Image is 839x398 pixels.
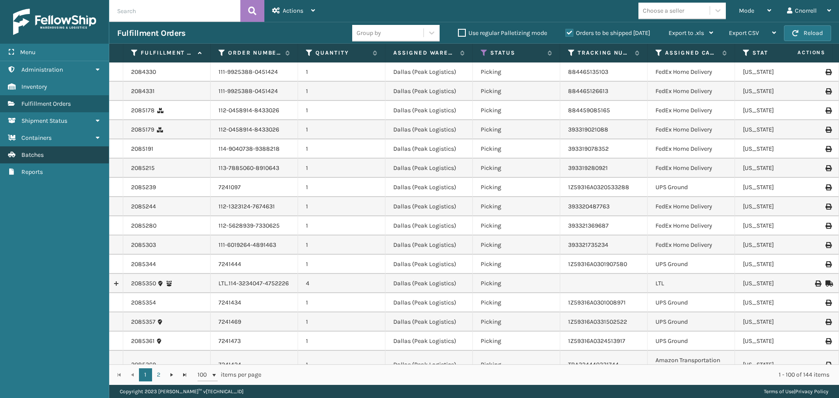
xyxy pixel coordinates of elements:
[669,29,704,37] span: Export to .xls
[131,221,156,230] a: 2085280
[131,279,156,288] a: 2085350
[211,139,298,159] td: 114-9040738-9388218
[568,145,609,152] a: 393319078352
[764,385,829,398] div: |
[357,28,381,38] div: Group by
[21,66,63,73] span: Administration
[473,159,560,178] td: Picking
[735,235,822,255] td: [US_STATE]
[211,332,298,351] td: 7241473
[21,100,71,107] span: Fulfillment Orders
[131,106,155,115] a: 2085178
[473,216,560,235] td: Picking
[735,178,822,197] td: [US_STATE]
[131,260,156,269] a: 2085344
[283,7,303,14] span: Actions
[665,49,718,57] label: Assigned Carrier Service
[735,312,822,332] td: [US_STATE]
[815,280,820,287] i: Print BOL
[21,151,44,159] span: Batches
[298,312,385,332] td: 1
[735,274,822,293] td: [US_STATE]
[274,370,829,379] div: 1 - 100 of 144 items
[458,29,547,37] label: Use regular Palletizing mode
[298,216,385,235] td: 1
[211,274,298,293] td: LTL.114-3234047-4752226
[211,159,298,178] td: 113-7885060-8910643
[648,312,735,332] td: UPS Ground
[568,126,608,133] a: 393319021088
[648,332,735,351] td: UPS Ground
[648,82,735,101] td: FedEx Home Delivery
[473,62,560,82] td: Picking
[131,202,156,211] a: 2085244
[385,293,473,312] td: Dallas (Peak Logistics)
[131,125,154,134] a: 2085179
[825,107,831,114] i: Print Label
[473,197,560,216] td: Picking
[568,222,609,229] a: 393321369687
[385,312,473,332] td: Dallas (Peak Logistics)
[735,62,822,82] td: [US_STATE]
[568,299,626,306] a: 1Z59316A0301008971
[211,197,298,216] td: 112-1323124-7674631
[21,117,67,125] span: Shipment Status
[735,120,822,139] td: [US_STATE]
[211,178,298,197] td: 7241097
[385,139,473,159] td: Dallas (Peak Logistics)
[385,62,473,82] td: Dallas (Peak Logistics)
[13,9,96,35] img: logo
[648,101,735,120] td: FedEx Home Delivery
[490,49,543,57] label: Status
[735,101,822,120] td: [US_STATE]
[568,260,627,268] a: 1Z59316A0301907580
[825,362,831,368] i: Print Label
[131,360,156,369] a: 2085369
[825,223,831,229] i: Print Label
[298,332,385,351] td: 1
[825,146,831,152] i: Print Label
[228,49,281,57] label: Order Number
[152,368,165,381] a: 2
[565,29,650,37] label: Orders to be shipped [DATE]
[178,368,191,381] a: Go to the last page
[298,101,385,120] td: 1
[735,82,822,101] td: [US_STATE]
[385,82,473,101] td: Dallas (Peak Logistics)
[21,168,43,176] span: Reports
[298,159,385,178] td: 1
[648,351,735,379] td: Amazon Transportation Ground
[825,338,831,344] i: Print Label
[131,68,156,76] a: 2084330
[648,216,735,235] td: FedEx Home Delivery
[298,255,385,274] td: 1
[168,371,175,378] span: Go to the next page
[568,68,608,76] a: 884465135103
[198,368,261,381] span: items per page
[139,368,152,381] a: 1
[825,319,831,325] i: Print Label
[21,134,52,142] span: Containers
[648,197,735,216] td: FedEx Home Delivery
[211,255,298,274] td: 7241444
[648,120,735,139] td: FedEx Home Delivery
[648,293,735,312] td: UPS Ground
[298,139,385,159] td: 1
[181,371,188,378] span: Go to the last page
[198,370,211,379] span: 100
[578,49,631,57] label: Tracking Number
[21,83,47,90] span: Inventory
[473,351,560,379] td: Picking
[298,351,385,379] td: 1
[473,293,560,312] td: Picking
[825,184,831,190] i: Print Label
[165,368,178,381] a: Go to the next page
[298,235,385,255] td: 1
[735,197,822,216] td: [US_STATE]
[568,107,610,114] a: 884459085165
[385,101,473,120] td: Dallas (Peak Logistics)
[729,29,759,37] span: Export CSV
[735,293,822,312] td: [US_STATE]
[568,164,608,172] a: 393319280921
[648,235,735,255] td: FedEx Home Delivery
